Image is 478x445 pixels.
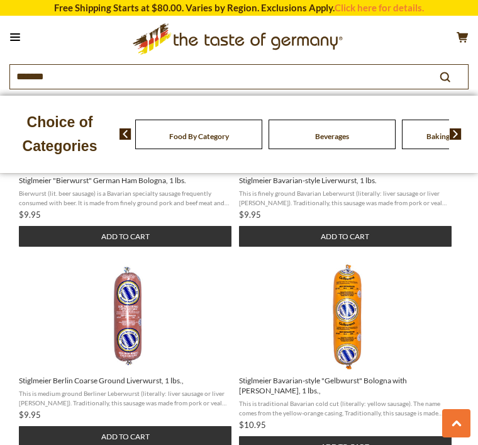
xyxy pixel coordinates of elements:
[239,399,453,417] span: This is traditional Bavarian cold cut (literally: yellow sausage). The name comes from the yellow...
[239,226,452,247] button: Add to cart
[169,132,229,141] a: Food By Category
[239,376,453,396] span: Stiglmeier Bavarian-style "Gelbwurst" Bologna with [PERSON_NAME], 1 lbs.,
[335,2,424,13] a: Click here for details.
[19,176,233,186] span: Stiglmeier "Bierwurst" German Ham Bologna, 1 lbs.
[315,132,349,141] a: Beverages
[19,226,231,247] button: Add to cart
[239,210,261,220] span: $9.95
[19,376,233,386] span: Stiglmeier Berlin Coarse Ground Liverwurst, 1 lbs.,
[19,389,233,407] span: This is medium ground Berliner Leberwurst (literally: liver sausage or liver [PERSON_NAME]). Trad...
[239,420,266,430] span: $10.95
[119,128,131,140] img: previous arrow
[19,189,233,206] span: Bierwurst (lit. beer sausage) is a Bavarian specialty sausage frequently consumed with beer. It i...
[19,210,41,220] span: $9.95
[239,189,453,206] span: This is finely ground Bavarian Leberwurst (literally: liver sausage or liver [PERSON_NAME]). Trad...
[450,128,462,140] img: next arrow
[294,262,401,369] img: Stiglmeier Bavarian-style "Gelbwurst" Bologna with Parsley, 1 lbs.,
[239,176,453,186] span: Stiglmeier Bavarian-style Liverwurst, 1 lbs.
[19,410,41,420] span: $9.95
